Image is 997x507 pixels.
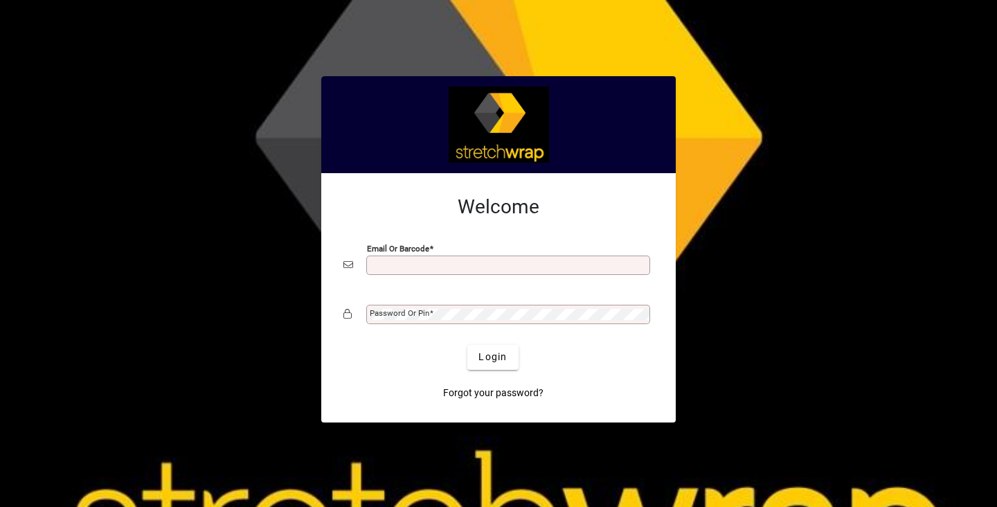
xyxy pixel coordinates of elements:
span: Forgot your password? [443,386,544,400]
mat-label: Email or Barcode [367,243,429,253]
a: Forgot your password? [438,381,549,406]
span: Login [478,350,507,364]
h2: Welcome [343,195,654,219]
mat-label: Password or Pin [370,308,429,318]
button: Login [467,345,518,370]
